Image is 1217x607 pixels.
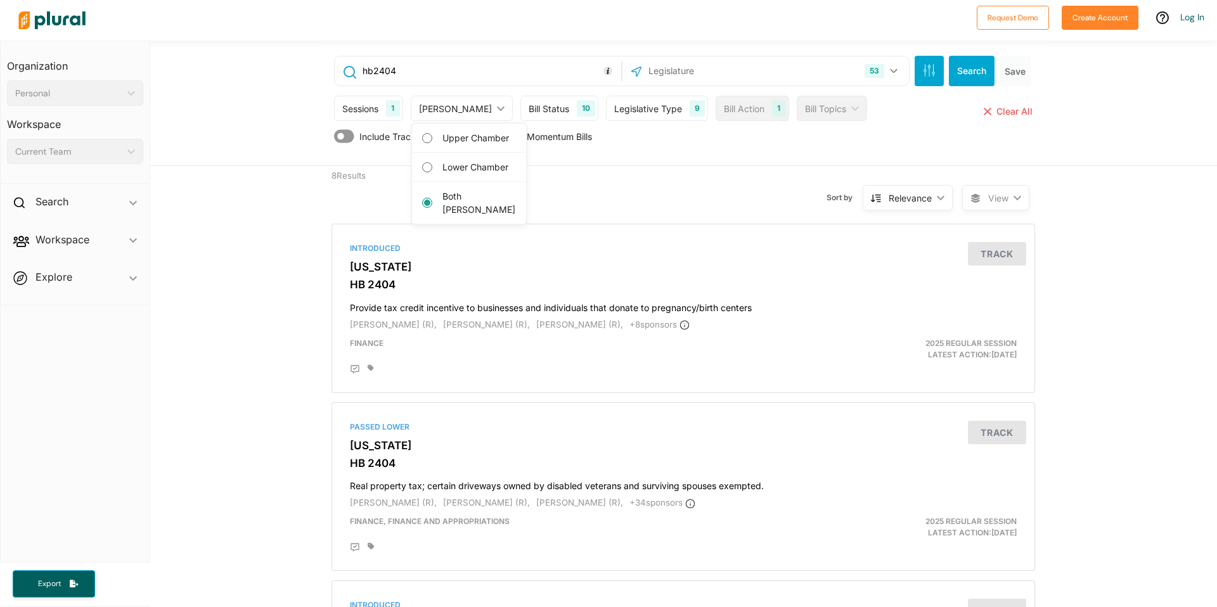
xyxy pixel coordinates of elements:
[1062,10,1138,23] a: Create Account
[350,542,360,553] div: Add Position Statement
[925,516,1017,526] span: 2025 Regular Session
[442,189,515,216] label: Both [PERSON_NAME]
[827,192,863,203] span: Sort by
[798,338,1027,361] div: Latest Action: [DATE]
[480,130,592,143] span: Show Only Momentum Bills
[419,102,492,115] div: [PERSON_NAME]
[29,578,70,589] span: Export
[981,96,1035,127] button: Clear All
[386,100,399,117] div: 1
[359,130,445,143] span: Include Tracked Bills
[442,131,513,144] label: Upper Chamber
[350,364,360,374] div: Add Position Statement
[35,195,68,208] h2: Search
[322,166,503,214] div: 8 Results
[977,10,1049,23] a: Request Demo
[350,243,1017,254] div: Introduced
[443,497,530,508] span: [PERSON_NAME] (R),
[724,102,764,115] div: Bill Action
[968,242,1026,265] button: Track
[350,439,1017,452] h3: [US_STATE]
[629,319,690,329] span: + 8 sponsor s
[690,100,705,117] div: 9
[925,338,1017,348] span: 2025 Regular Session
[536,497,623,508] span: [PERSON_NAME] (R),
[1000,56,1031,86] button: Save
[923,64,936,75] span: Search Filters
[350,497,437,508] span: [PERSON_NAME] (R),
[7,48,143,75] h3: Organization
[368,364,374,372] div: Add tags
[350,421,1017,433] div: Passed Lower
[1180,11,1204,23] a: Log In
[350,338,383,348] span: Finance
[968,421,1026,444] button: Track
[350,297,1017,314] h4: Provide tax credit incentive to businesses and individuals that donate to pregnancy/birth centers
[442,160,513,174] label: Lower Chamber
[350,278,1017,291] h3: HB 2404
[350,260,1017,273] h3: [US_STATE]
[602,65,614,77] div: Tooltip anchor
[889,191,932,205] div: Relevance
[614,102,682,115] div: Legislative Type
[350,457,1017,470] h3: HB 2404
[629,497,695,508] span: + 34 sponsor s
[350,516,510,526] span: Finance, Finance and Appropriations
[529,102,569,115] div: Bill Status
[15,87,122,100] div: Personal
[350,475,1017,492] h4: Real property tax; certain driveways owned by disabled veterans and surviving spouses exempted.
[865,64,884,78] div: 53
[7,106,143,134] h3: Workspace
[1062,6,1138,30] button: Create Account
[996,106,1033,117] span: Clear All
[368,542,374,550] div: Add tags
[798,516,1027,539] div: Latest Action: [DATE]
[342,102,378,115] div: Sessions
[988,191,1008,205] span: View
[361,59,618,83] input: Enter keywords, bill # or legislator name
[577,100,595,117] div: 10
[772,100,785,117] div: 1
[647,59,783,83] input: Legislature
[805,102,846,115] div: Bill Topics
[860,59,906,83] button: 53
[350,319,437,329] span: [PERSON_NAME] (R),
[15,145,122,158] div: Current Team
[977,6,1049,30] button: Request Demo
[13,570,95,597] button: Export
[949,56,995,86] button: Search
[443,319,530,329] span: [PERSON_NAME] (R),
[536,319,623,329] span: [PERSON_NAME] (R),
